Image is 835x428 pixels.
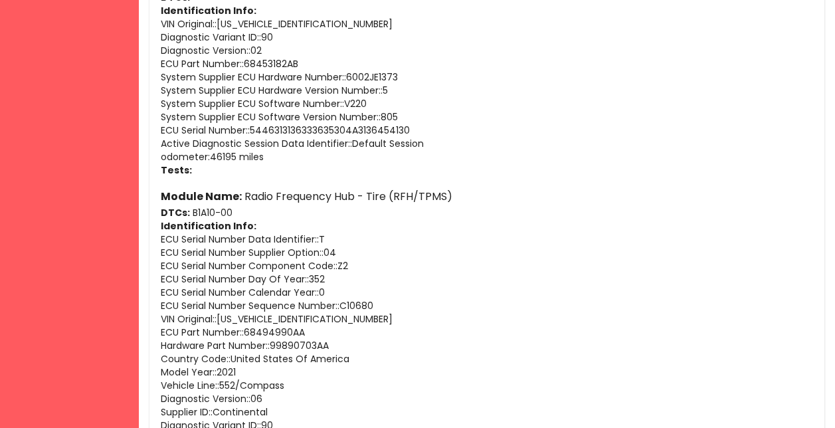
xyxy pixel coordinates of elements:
[160,206,814,219] p: B1A10-00
[160,84,814,97] p: System Supplier ECU Hardware Version Number: : 5
[160,299,814,312] p: ECU Serial Number Sequence Number: : C10680
[160,206,189,219] strong: DTCs:
[160,189,241,204] strong: Module Name:
[160,31,814,44] p: Diagnostic Variant ID: : 90
[160,70,814,84] p: System Supplier ECU Hardware Number: : 6002JE1373
[160,187,814,206] h6: Radio Frequency Hub - Tire (RFH/TPMS)
[160,259,814,272] p: ECU Serial Number Component Code: : Z2
[160,405,814,419] p: Supplier ID: : Continental
[160,137,814,150] p: Active Diagnostic Session Data Identifier: : Default Session
[160,246,814,259] p: ECU Serial Number Supplier Option: : 04
[160,219,256,233] strong: Identification Info:
[160,312,814,326] p: VIN Original: : [US_VEHICLE_IDENTIFICATION_NUMBER]
[160,17,814,31] p: VIN Original: : [US_VEHICLE_IDENTIFICATION_NUMBER]
[160,163,191,177] strong: Tests:
[160,4,256,17] strong: Identification Info:
[160,233,814,246] p: ECU Serial Number Data Identifier: : T
[160,97,814,110] p: System Supplier ECU Software Number: : V220
[160,57,814,70] p: ECU Part Number: : 68453182AB
[160,272,814,286] p: ECU Serial Number Day Of Year: : 352
[160,44,814,57] p: Diagnostic Version: : 02
[160,392,814,405] p: Diagnostic Version: : 06
[160,326,814,339] p: ECU Part Number: : 68494990AA
[160,379,814,392] p: Vehicle Line: : 552/Compass
[160,366,814,379] p: Model Year: : 2021
[160,339,814,352] p: Hardware Part Number: : 99890703AA
[160,286,814,299] p: ECU Serial Number Calendar Year: : 0
[160,150,814,163] p: odometer : 46195 miles
[160,110,814,124] p: System Supplier ECU Software Version Number: : 805
[160,124,814,137] p: ECU Serial Number: : 5446313136333635304A3136454130
[160,352,814,366] p: Country Code: : United States Of America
